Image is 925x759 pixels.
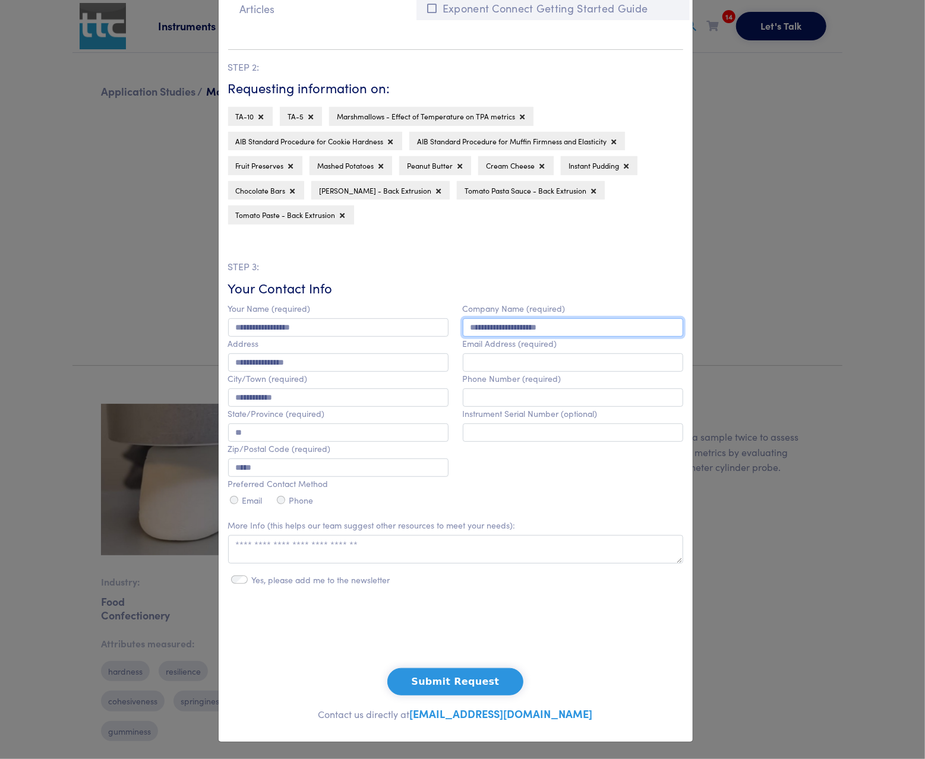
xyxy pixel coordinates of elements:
label: Email [242,495,263,505]
label: Zip/Postal Code (required) [228,444,331,454]
label: Address [228,339,259,349]
h6: Requesting information on: [228,79,683,97]
span: Instant Pudding [569,160,619,170]
label: City/Town (required) [228,374,308,384]
span: Peanut Butter [407,160,453,170]
span: [PERSON_NAME] - Back Extrusion [319,185,431,195]
label: Phone Number (required) [463,374,561,384]
span: Chocolate Bars [236,185,286,195]
span: Marshmallows - Effect of Temperature on TPA metrics [337,111,515,121]
span: Tomato Paste - Back Extrusion [236,210,336,220]
label: More Info (this helps our team suggest other resources to meet your needs): [228,520,516,530]
span: Mashed Potatoes [317,160,374,170]
span: TA-10 [236,111,254,121]
label: Your Name (required) [228,303,311,314]
label: Email Address (required) [463,339,557,349]
label: Yes, please add me to the newsletter [252,575,390,585]
iframe: reCAPTCHA [365,610,546,656]
span: TA-5 [288,111,304,121]
label: Instrument Serial Number (optional) [463,409,598,419]
span: Cream Cheese [486,160,535,170]
span: AIB Standard Procedure for Cookie Hardness [236,136,384,146]
a: [EMAIL_ADDRESS][DOMAIN_NAME] [410,706,593,721]
label: State/Province (required) [228,409,325,419]
button: Exponent Connect Lite Getting Started Guide [424,18,683,38]
span: Fruit Preserves [236,160,284,170]
span: AIB Standard Procedure for Muffin Firmness and Elasticity [417,136,607,146]
label: Company Name (required) [463,303,566,314]
p: STEP 2: [228,59,683,75]
p: STEP 3: [228,259,683,274]
p: Contact us directly at [228,705,683,723]
button: Submit Request [387,668,524,695]
label: Phone [289,495,314,505]
label: Preferred Contact Method [228,479,329,489]
h6: Your Contact Info [228,279,683,298]
span: Tomato Pasta Sauce - Back Extrusion [465,185,586,195]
